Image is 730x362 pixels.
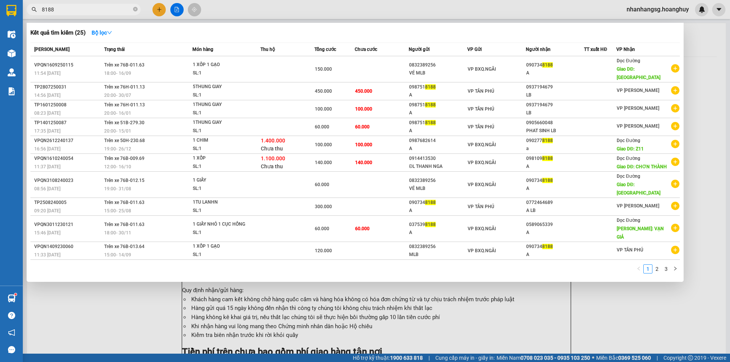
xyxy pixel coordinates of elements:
[673,266,678,271] span: right
[34,137,102,145] div: VPQN2612240137
[8,49,16,57] img: warehouse-icon
[34,252,60,258] span: 11:33 [DATE]
[671,264,680,273] li: Next Page
[671,246,679,254] span: plus-circle
[193,185,250,193] div: SL: 1
[409,229,467,237] div: A
[104,186,131,191] span: 19:00 - 31/08
[409,145,467,153] div: A
[193,145,250,153] div: SL: 1
[193,136,250,145] div: 1 CHIM
[617,164,667,169] span: Giao DĐ: CHƠN THÀNH
[261,145,283,152] span: Chưa thu
[425,102,436,107] span: 8188
[8,294,16,302] img: warehouse-icon
[409,137,467,145] div: 0987682614
[193,229,250,237] div: SL: 1
[193,163,250,171] div: SL: 1
[104,47,125,52] span: Trạng thái
[671,122,679,130] span: plus-circle
[617,218,640,223] span: Dọc Đường
[193,242,250,251] div: 1 XỐP 1 GẠO
[662,265,670,273] a: 3
[355,142,372,147] span: 100.000
[526,109,584,117] div: LB
[409,155,467,163] div: 0914413530
[425,222,436,227] span: 8188
[8,329,15,336] span: notification
[671,264,680,273] button: right
[355,226,370,231] span: 60.000
[92,30,112,36] strong: Bộ lọc
[468,124,494,130] span: VP TÂN PHÚ
[526,83,584,91] div: 0937194679
[617,106,659,111] span: VP [PERSON_NAME]
[526,199,584,207] div: 0772464689
[526,229,584,237] div: A
[526,155,584,163] div: 098109
[634,264,643,273] button: left
[193,251,250,259] div: SL: 1
[617,203,659,209] span: VP [PERSON_NAME]
[409,47,430,52] span: Người gửi
[526,119,584,127] div: 0905660048
[355,106,372,112] span: 100.000
[617,182,660,196] span: Giao DĐ: [GEOGRAPHIC_DATA]
[30,29,86,37] h3: Kết quả tìm kiếm ( 25 )
[193,176,250,185] div: 1 GIẤY
[634,264,643,273] li: Previous Page
[315,204,332,209] span: 300.000
[526,177,584,185] div: 090734
[542,244,553,249] span: 8188
[104,84,145,90] span: Trên xe 76H-011.13
[192,47,213,52] span: Món hàng
[409,221,467,229] div: 037539
[526,207,584,215] div: A LB
[409,83,467,91] div: 098751
[409,109,467,117] div: A
[671,180,679,188] span: plus-circle
[34,155,102,163] div: VPQN1610240054
[671,140,679,148] span: plus-circle
[315,248,332,253] span: 120.000
[468,226,496,231] span: VP BXQ.NGÃI
[193,220,250,229] div: 1 GIẤY NHỎ 1 CỤC HỒNG
[193,119,250,127] div: 1THUNG GIAY
[662,264,671,273] li: 3
[409,207,467,215] div: A
[468,248,496,253] span: VP BXQ.NGÃI
[617,156,640,161] span: Dọc Đường
[355,160,372,165] span: 140.000
[409,177,467,185] div: 0832389256
[261,138,285,144] span: 1.400.000
[104,252,131,258] span: 15:00 - 14/09
[104,138,145,143] span: Trên xe 50H-230.68
[34,93,60,98] span: 14:56 [DATE]
[107,30,112,35] span: down
[104,71,131,76] span: 18:00 - 16/09
[409,127,467,135] div: A
[526,221,584,229] div: 0589065339
[34,146,60,152] span: 16:56 [DATE]
[8,312,15,319] span: question-circle
[526,145,584,153] div: a
[468,89,494,94] span: VP TÂN PHÚ
[526,101,584,109] div: 0937194679
[193,83,250,91] div: 5THUNG GIAY
[104,156,144,161] span: Trên xe 76B-009.69
[643,264,652,273] li: 1
[526,47,551,52] span: Người nhận
[526,163,584,171] div: A
[315,66,332,72] span: 150.000
[425,84,436,90] span: 8188
[409,119,467,127] div: 098751
[526,61,584,69] div: 090734
[653,265,661,273] a: 2
[542,178,553,183] span: 8188
[104,111,131,116] span: 20:00 - 16/01
[133,6,138,13] span: close-circle
[34,119,102,127] div: TP1401250087
[468,66,496,72] span: VP BXQ.NGÃI
[671,104,679,112] span: plus-circle
[409,69,467,77] div: VÉ MLB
